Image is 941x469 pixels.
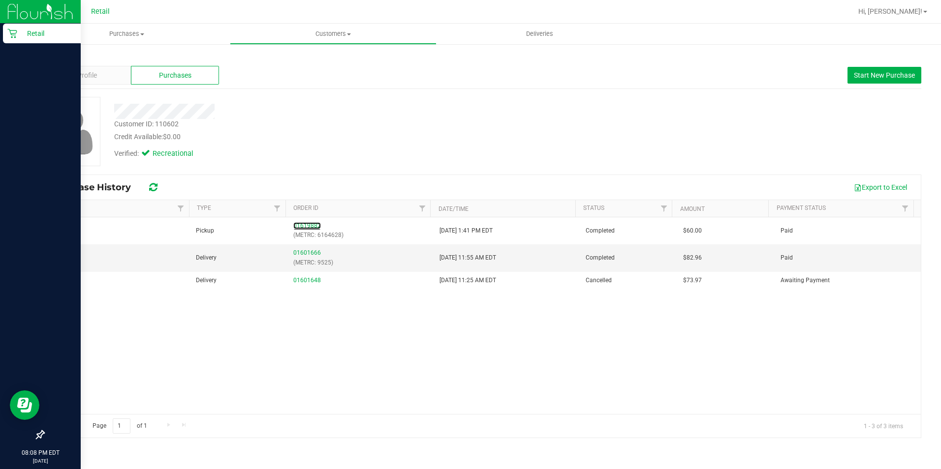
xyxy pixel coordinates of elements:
[439,276,496,285] span: [DATE] 11:25 AM EDT
[84,418,155,434] span: Page of 1
[196,226,214,235] span: Pickup
[854,71,915,79] span: Start New Purchase
[414,200,430,217] a: Filter
[197,205,211,211] a: Type
[269,200,285,217] a: Filter
[293,258,428,267] p: (METRC: 9525)
[10,390,39,420] iframe: Resource center
[781,253,793,263] span: Paid
[230,29,436,38] span: Customers
[781,226,793,235] span: Paid
[17,28,76,39] p: Retail
[777,205,826,211] a: Payment Status
[4,448,76,457] p: 08:08 PM EDT
[114,148,192,159] div: Verified:
[680,205,705,212] a: Amount
[24,29,230,38] span: Purchases
[293,231,428,240] p: (METRC: 6164628)
[847,179,913,196] button: Export to Excel
[439,205,469,212] a: Date/Time
[51,182,141,193] span: Purchase History
[856,418,911,433] span: 1 - 3 of 3 items
[163,133,181,141] span: $0.00
[114,119,179,129] div: Customer ID: 110602
[586,226,615,235] span: Completed
[583,205,604,211] a: Status
[656,200,672,217] a: Filter
[293,249,321,256] a: 01601666
[293,222,321,229] a: 01619882
[847,67,921,84] button: Start New Purchase
[153,148,192,159] span: Recreational
[24,24,230,44] a: Purchases
[114,132,546,142] div: Credit Available:
[91,7,110,16] span: Retail
[897,200,913,217] a: Filter
[293,277,321,284] a: 01601648
[586,276,612,285] span: Cancelled
[113,418,130,434] input: 1
[437,24,643,44] a: Deliveries
[159,70,191,81] span: Purchases
[230,24,436,44] a: Customers
[293,205,318,211] a: Order ID
[439,253,496,263] span: [DATE] 11:55 AM EDT
[77,70,97,81] span: Profile
[4,457,76,465] p: [DATE]
[586,253,615,263] span: Completed
[196,253,217,263] span: Delivery
[683,226,702,235] span: $60.00
[7,29,17,38] inline-svg: Retail
[196,276,217,285] span: Delivery
[513,29,566,38] span: Deliveries
[781,276,830,285] span: Awaiting Payment
[858,7,922,15] span: Hi, [PERSON_NAME]!
[683,253,702,263] span: $82.96
[683,276,702,285] span: $73.97
[439,226,493,235] span: [DATE] 1:41 PM EDT
[172,200,188,217] a: Filter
